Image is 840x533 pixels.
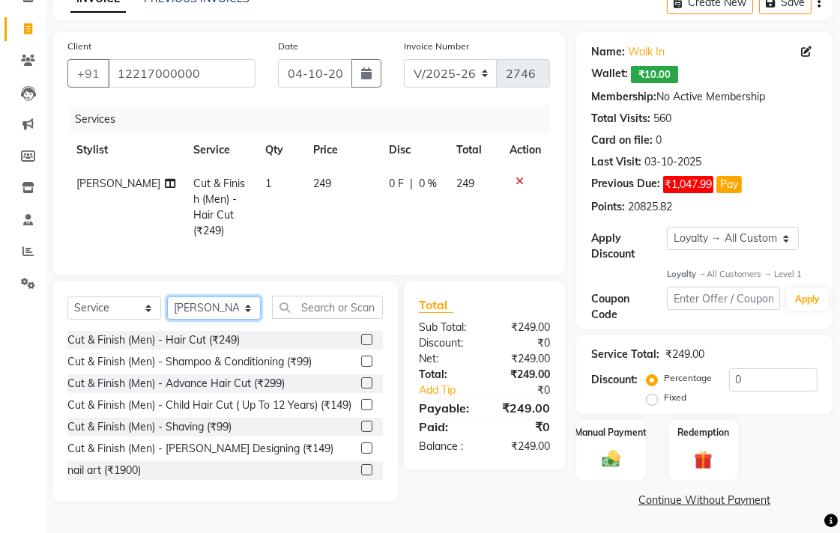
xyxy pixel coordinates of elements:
div: Discount: [591,372,638,388]
div: Total Visits: [591,111,650,127]
div: ₹0 [485,418,562,436]
span: Cut & Finish (Men) - Hair Cut (₹249) [193,177,245,237]
span: Total [419,297,453,313]
div: Membership: [591,89,656,105]
label: Invoice Number [404,40,469,53]
div: 03-10-2025 [644,154,701,170]
th: Action [501,133,550,167]
div: Service Total: [591,347,659,362]
div: Cut & Finish (Men) - Shaving (₹99) [67,419,232,435]
div: ₹249.00 [485,351,562,367]
div: Points: [591,199,625,215]
th: Service [184,133,257,167]
div: Net: [408,351,485,367]
th: Disc [380,133,447,167]
div: Balance : [408,439,485,454]
span: 0 F [389,176,404,192]
span: ₹10.00 [631,66,678,83]
div: Last Visit: [591,154,641,170]
div: Total: [408,367,485,383]
th: Stylist [67,133,184,167]
div: ₹249.00 [485,367,562,383]
div: ₹249.00 [485,320,562,335]
th: Qty [256,133,304,167]
div: Apply Discount [591,231,667,262]
img: _gift.svg [689,448,719,471]
button: Pay [716,176,742,193]
div: 560 [653,111,671,127]
div: Sub Total: [408,320,485,335]
label: Fixed [664,391,686,404]
div: Previous Due: [591,176,660,193]
button: Apply [786,288,829,311]
input: Search by Name/Mobile/Email/Code [108,59,256,88]
span: 1 [265,177,271,190]
div: Coupon Code [591,291,667,323]
div: Cut & Finish (Men) - Child Hair Cut ( Up To 12 Years) (₹149) [67,398,351,413]
label: Manual Payment [575,426,647,439]
span: ₹1,047.99 [663,176,713,193]
img: _cash.svg [596,448,626,469]
span: 249 [313,177,331,190]
label: Percentage [664,371,712,385]
input: Enter Offer / Coupon Code [667,287,780,310]
div: Discount: [408,335,485,351]
button: +91 [67,59,109,88]
div: Cut & Finish (Men) - [PERSON_NAME] Designing (₹149) [67,441,333,457]
a: Walk In [628,44,665,60]
div: Cut & Finish (Men) - Advance Hair Cut (₹299) [67,376,285,392]
div: Payable: [408,399,485,417]
a: Continue Without Payment [579,493,830,508]
div: Cut & Finish (Men) - Shampoo & Conditioning (₹99) [67,354,312,370]
div: 0 [656,133,662,148]
label: Redemption [677,426,729,439]
a: Add Tip [408,383,498,398]
span: | [410,176,413,192]
strong: Loyalty → [667,269,707,279]
div: Paid: [408,418,485,436]
div: Card on file: [591,133,653,148]
div: ₹0 [485,335,562,351]
div: ₹249.00 [485,399,562,417]
label: Client [67,40,91,53]
th: Price [304,133,380,167]
div: All Customers → Level 1 [667,268,818,281]
div: Cut & Finish (Men) - Hair Cut (₹249) [67,332,240,348]
div: ₹249.00 [485,439,562,454]
div: No Active Membership [591,89,818,105]
span: 249 [456,177,474,190]
span: 0 % [419,176,437,192]
div: Wallet: [591,66,628,83]
div: nail art (₹1900) [67,463,141,478]
div: Services [69,106,561,133]
span: [PERSON_NAME] [76,177,160,190]
input: Search or Scan [272,296,383,319]
label: Date [278,40,298,53]
div: ₹249.00 [665,347,704,362]
th: Total [447,133,501,167]
div: Name: [591,44,625,60]
div: 20825.82 [628,199,672,215]
div: ₹0 [498,383,561,398]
